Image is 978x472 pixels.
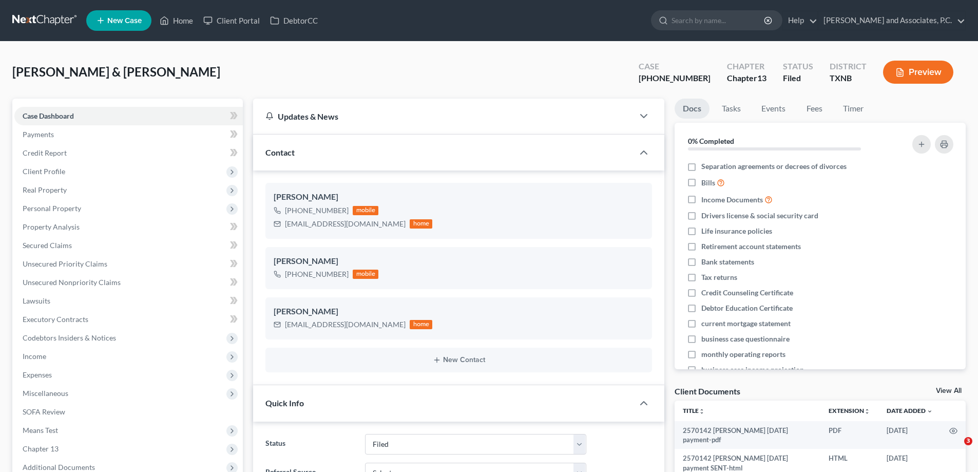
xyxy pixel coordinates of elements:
[265,11,323,30] a: DebtorCC
[23,352,46,361] span: Income
[410,219,432,229] div: home
[23,296,50,305] span: Lawsuits
[639,72,711,84] div: [PHONE_NUMBER]
[14,107,243,125] a: Case Dashboard
[285,219,406,229] div: [EMAIL_ADDRESS][DOMAIN_NAME]
[943,437,968,462] iframe: Intercom live chat
[14,218,243,236] a: Property Analysis
[107,17,142,25] span: New Case
[23,389,68,398] span: Miscellaneous
[23,111,74,120] span: Case Dashboard
[285,205,349,216] div: [PHONE_NUMBER]
[23,148,67,157] span: Credit Report
[23,333,116,342] span: Codebtors Insiders & Notices
[701,211,818,221] span: Drivers license & social security card
[23,204,81,213] span: Personal Property
[701,161,847,172] span: Separation agreements or decrees of divorces
[198,11,265,30] a: Client Portal
[23,444,59,453] span: Chapter 13
[14,125,243,144] a: Payments
[274,306,644,318] div: [PERSON_NAME]
[14,255,243,273] a: Unsecured Priority Claims
[699,408,705,414] i: unfold_more
[701,365,804,375] span: business case income projection
[783,11,817,30] a: Help
[701,178,715,188] span: Bills
[830,72,867,84] div: TXNB
[835,99,872,119] a: Timer
[12,64,220,79] span: [PERSON_NAME] & [PERSON_NAME]
[683,407,705,414] a: Titleunfold_more
[675,386,740,397] div: Client Documents
[23,426,58,435] span: Means Test
[701,334,790,344] span: business case questionnaire
[14,144,243,162] a: Credit Report
[353,206,378,215] div: mobile
[757,73,766,83] span: 13
[23,167,65,176] span: Client Profile
[927,408,933,414] i: expand_more
[639,61,711,72] div: Case
[701,241,801,252] span: Retirement account statements
[701,288,793,298] span: Credit Counseling Certificate
[887,407,933,414] a: Date Added expand_more
[23,130,54,139] span: Payments
[23,241,72,250] span: Secured Claims
[936,387,962,394] a: View All
[783,72,813,84] div: Filed
[864,408,870,414] i: unfold_more
[23,370,52,379] span: Expenses
[675,421,820,449] td: 2570142 [PERSON_NAME] [DATE] payment-pdf
[265,111,621,122] div: Updates & News
[155,11,198,30] a: Home
[265,147,295,157] span: Contact
[701,257,754,267] span: Bank statements
[783,61,813,72] div: Status
[265,398,304,408] span: Quick Info
[829,407,870,414] a: Extensionunfold_more
[701,226,772,236] span: Life insurance policies
[23,278,121,287] span: Unsecured Nonpriority Claims
[23,315,88,324] span: Executory Contracts
[14,292,243,310] a: Lawsuits
[701,272,737,282] span: Tax returns
[701,318,791,329] span: current mortgage statement
[260,434,359,455] label: Status
[14,273,243,292] a: Unsecured Nonpriority Claims
[753,99,794,119] a: Events
[23,185,67,194] span: Real Property
[964,437,972,445] span: 3
[23,259,107,268] span: Unsecured Priority Claims
[714,99,749,119] a: Tasks
[878,421,941,449] td: [DATE]
[883,61,953,84] button: Preview
[798,99,831,119] a: Fees
[285,319,406,330] div: [EMAIL_ADDRESS][DOMAIN_NAME]
[23,222,80,231] span: Property Analysis
[701,303,793,313] span: Debtor Education Certificate
[688,137,734,145] strong: 0% Completed
[410,320,432,329] div: home
[274,191,644,203] div: [PERSON_NAME]
[14,403,243,421] a: SOFA Review
[14,310,243,329] a: Executory Contracts
[672,11,765,30] input: Search by name...
[274,356,644,364] button: New Contact
[675,99,709,119] a: Docs
[701,195,763,205] span: Income Documents
[23,463,95,471] span: Additional Documents
[818,11,965,30] a: [PERSON_NAME] and Associates, P.C.
[353,270,378,279] div: mobile
[23,407,65,416] span: SOFA Review
[830,61,867,72] div: District
[820,421,878,449] td: PDF
[727,72,766,84] div: Chapter
[285,269,349,279] div: [PHONE_NUMBER]
[701,349,785,360] span: monthly operating reports
[727,61,766,72] div: Chapter
[14,236,243,255] a: Secured Claims
[274,255,644,268] div: [PERSON_NAME]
